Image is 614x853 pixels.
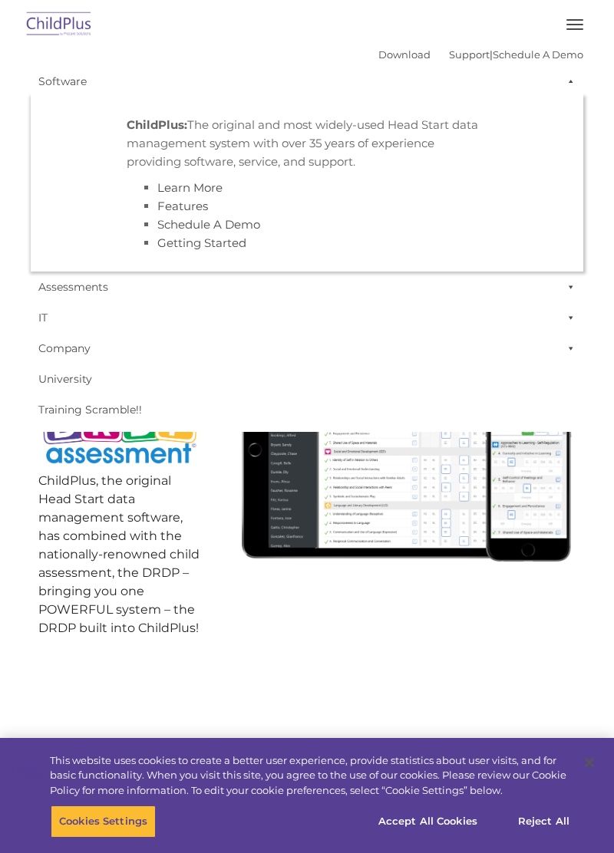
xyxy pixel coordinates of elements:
a: Software [31,66,583,97]
a: University [31,364,583,394]
button: Accept All Cookies [370,805,486,838]
a: Features [157,199,208,213]
a: Schedule A Demo [157,217,260,232]
a: Learn More [157,180,223,195]
img: ChildPlus by Procare Solutions [23,7,95,43]
div: This website uses cookies to create a better user experience, provide statistics about user visit... [50,753,571,799]
strong: ChildPlus: [127,117,187,132]
p: The original and most widely-used Head Start data management system with over 35 years of experie... [127,116,487,171]
a: Getting Started [157,235,246,250]
button: Cookies Settings [51,805,156,838]
a: Training Scramble!! [31,394,583,425]
span: ChildPlus, the original Head Start data management software, has combined with the nationally-ren... [38,473,200,635]
font: | [378,48,583,61]
button: Close [573,746,606,779]
a: Company [31,333,583,364]
a: Download [378,48,431,61]
a: Support [449,48,490,61]
a: IT [31,302,583,333]
a: Schedule A Demo [493,48,583,61]
a: Assessments [31,272,583,302]
button: Reject All [496,805,592,838]
img: All-devices [225,299,576,568]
